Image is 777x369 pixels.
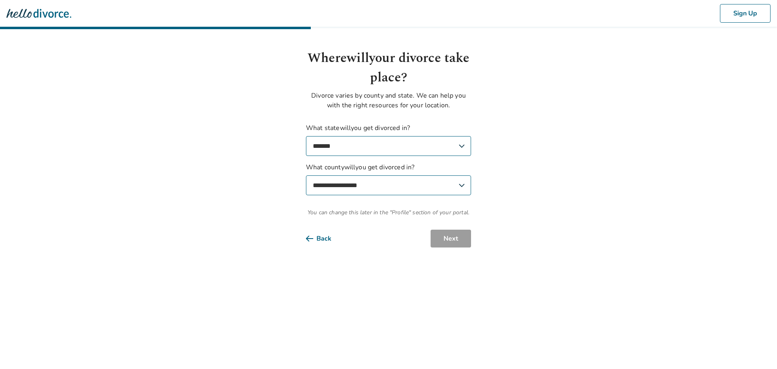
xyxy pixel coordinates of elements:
button: Next [431,230,471,247]
button: Sign Up [720,4,771,23]
span: You can change this later in the "Profile" section of your portal. [306,208,471,217]
select: What countywillyou get divorced in? [306,175,471,195]
label: What county will you get divorced in? [306,162,471,195]
h1: Where will your divorce take place? [306,49,471,87]
select: What statewillyou get divorced in? [306,136,471,156]
button: Back [306,230,344,247]
iframe: Chat Widget [737,330,777,369]
img: Hello Divorce Logo [6,5,71,21]
label: What state will you get divorced in? [306,123,471,156]
p: Divorce varies by county and state. We can help you with the right resources for your location. [306,91,471,110]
